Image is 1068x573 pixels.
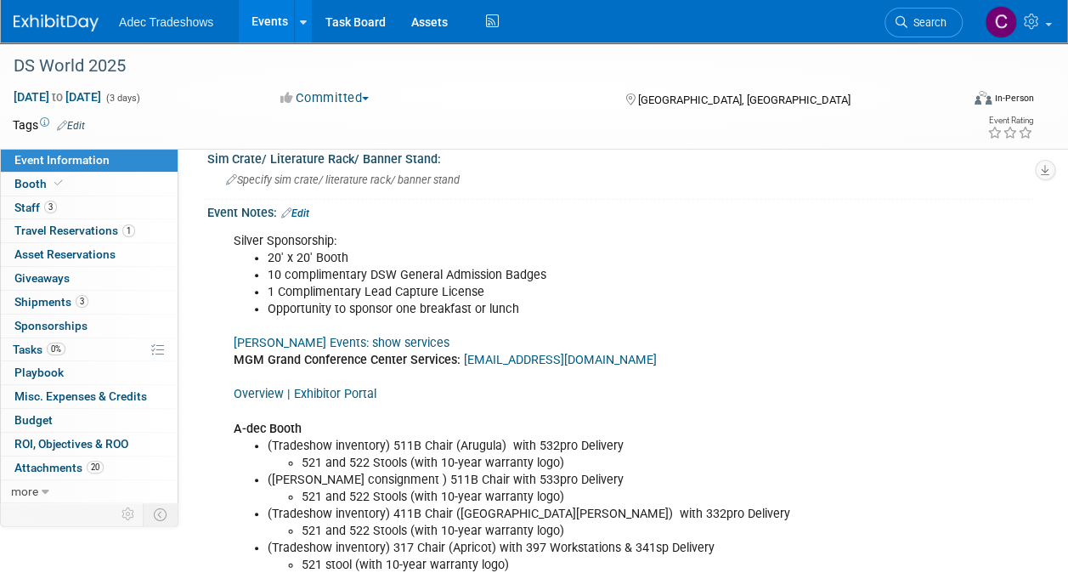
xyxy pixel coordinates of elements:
[105,93,140,104] span: (3 days)
[268,250,860,267] li: 20' x 20' Booth
[1,361,178,384] a: Playbook
[975,91,992,105] img: Format-Inperson.png
[122,224,135,237] span: 1
[14,389,147,403] span: Misc. Expenses & Credits
[14,295,88,309] span: Shipments
[994,92,1034,105] div: In-Person
[281,207,309,219] a: Edit
[234,353,461,367] b: MGM Grand Conference Center Services:
[1,219,178,242] a: Travel Reservations1
[1,409,178,432] a: Budget
[1,149,178,172] a: Event Information
[1,338,178,361] a: Tasks0%
[14,247,116,261] span: Asset Reservations
[268,540,860,557] li: (Tradeshow inventory) 317 Chair (Apricot) with 397 Workstations & 341sp Delivery
[87,461,104,474] span: 20
[268,301,860,318] li: Opportunity to sponsor one breakfast or lunch
[987,116,1033,125] div: Event Rating
[47,343,65,355] span: 0%
[1,267,178,290] a: Giveaways
[14,413,53,427] span: Budget
[14,437,128,451] span: ROI, Objectives & ROO
[14,366,64,379] span: Playbook
[907,16,947,29] span: Search
[1,173,178,196] a: Booth
[268,438,860,455] li: (Tradeshow inventory) 511B Chair (Arugula) with 532pro Delivery ​
[302,489,860,506] li: 521 and 522 Stools (with 10-year warranty logo)
[114,503,144,525] td: Personalize Event Tab Strip
[885,88,1034,114] div: Event Format
[54,179,63,188] i: Booth reservation complete
[464,353,657,367] a: [EMAIL_ADDRESS][DOMAIN_NAME]
[226,173,460,186] span: Specify sim crate/ literature rack/ banner stand
[985,6,1017,38] img: Carol Schmidlin
[14,224,135,237] span: Travel Reservations
[302,523,860,540] li: 521 and 522​ Stools (with 10-year warranty logo)
[1,457,178,479] a: Attachments20
[14,461,104,474] span: Attachments
[14,271,70,285] span: Giveaways
[1,291,178,314] a: Shipments3
[57,120,85,132] a: Edit
[268,472,860,489] li: ([PERSON_NAME] consignment ) 511B Chair with 533pro Delivery
[268,267,860,284] li: 10 complimentary DSW General Admission Badges
[207,146,1034,167] div: Sim Crate/ Literature Rack/ Banner Stand:
[638,94,850,106] span: [GEOGRAPHIC_DATA], [GEOGRAPHIC_DATA]
[44,201,57,213] span: 3
[268,506,860,523] li: (Tradeshow inventory) 411B Chair ([GEOGRAPHIC_DATA][PERSON_NAME]) with 332pro Delivery​
[76,295,88,308] span: 3
[13,116,85,133] td: Tags
[11,485,38,498] span: more
[268,284,860,301] li: 1 Complimentary Lead Capture License
[49,90,65,104] span: to
[884,8,963,37] a: Search
[8,51,947,82] div: DS World 2025
[234,422,302,436] b: A-dec Booth
[1,385,178,408] a: Misc. Expenses & Credits
[14,177,66,190] span: Booth
[274,89,376,107] button: Committed
[13,343,65,356] span: Tasks
[144,503,178,525] td: Toggle Event Tabs
[14,201,57,214] span: Staff
[14,319,88,332] span: Sponsorships
[1,196,178,219] a: Staff3
[1,480,178,503] a: more
[1,243,178,266] a: Asset Reservations
[1,315,178,338] a: Sponsorships
[1,433,178,456] a: ROI, Objectives & ROO
[234,336,449,350] a: [PERSON_NAME] Events: show services
[207,200,1034,222] div: Event Notes:
[302,455,860,472] li: 521 and 522​ Stools (with 10-year warranty logo)
[119,15,213,29] span: Adec Tradeshows
[14,14,99,31] img: ExhibitDay
[13,89,102,105] span: [DATE] [DATE]
[234,387,376,401] a: Overview | Exhibitor Portal
[14,153,110,167] span: Event Information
